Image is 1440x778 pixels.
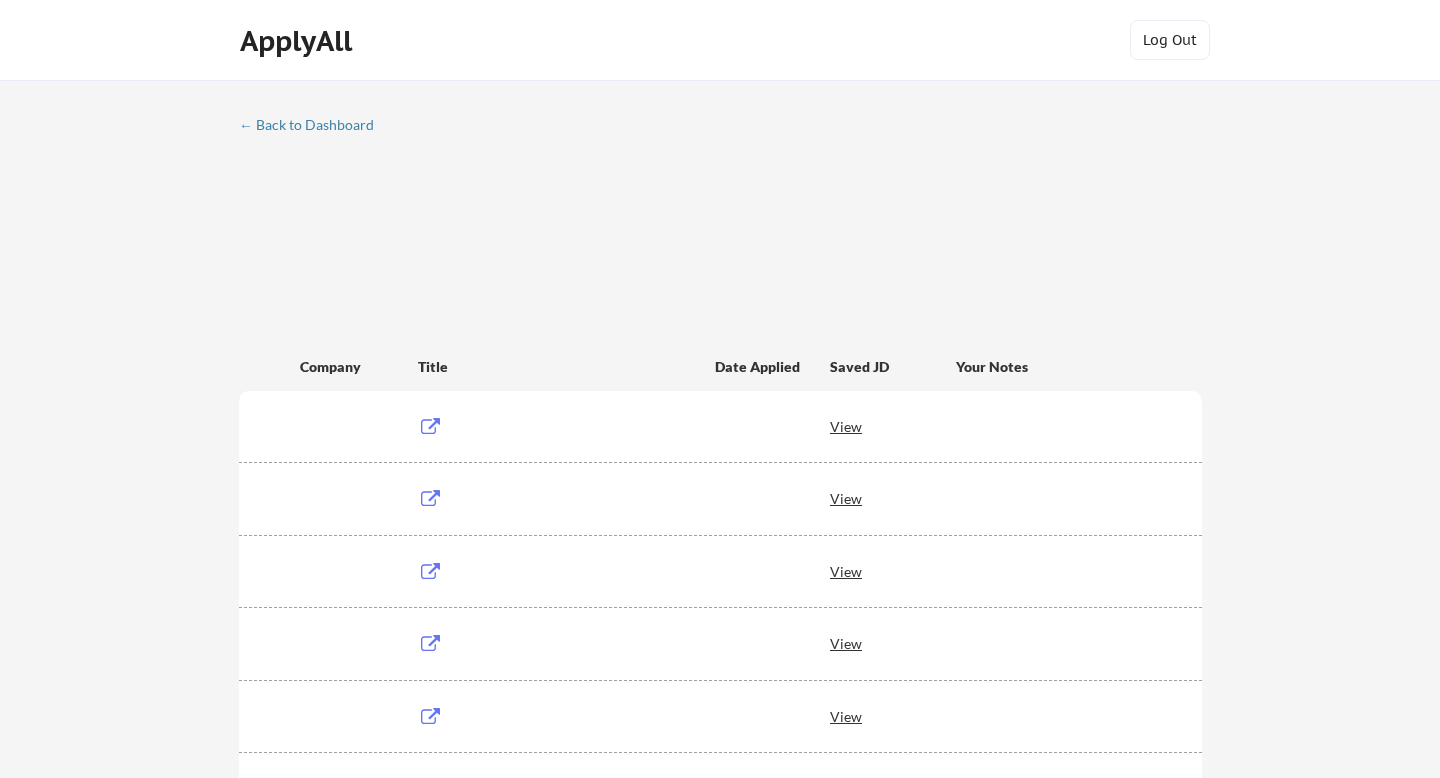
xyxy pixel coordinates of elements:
button: Log Out [1130,20,1210,60]
div: These are all the jobs you've been applied to so far. [244,257,374,278]
div: These are job applications we think you'd be a good fit for, but couldn't apply you to automatica... [389,257,536,278]
div: Company [300,357,400,377]
div: ApplyAll [240,24,358,58]
div: Your Notes [956,357,1184,377]
div: View [830,408,956,444]
div: View [830,480,956,516]
div: View [830,625,956,661]
a: ← Back to Dashboard [239,117,389,137]
div: Date Applied [715,357,803,377]
div: Saved JD [830,348,956,384]
div: View [830,553,956,589]
div: View [830,698,956,734]
div: ← Back to Dashboard [239,118,389,132]
div: Title [418,357,696,377]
